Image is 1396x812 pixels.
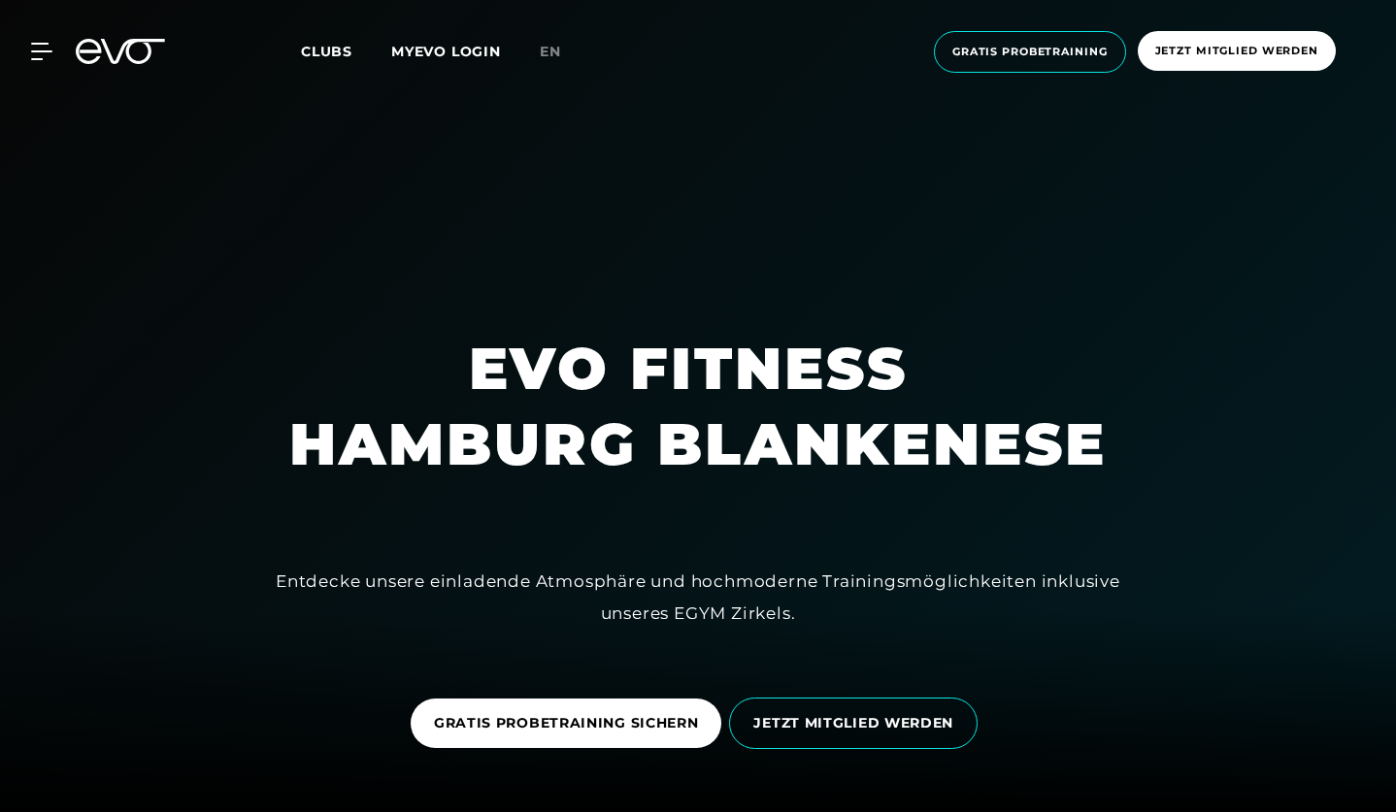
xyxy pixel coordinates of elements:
[928,31,1132,73] a: Gratis Probetraining
[753,713,953,733] span: JETZT MITGLIED WERDEN
[540,41,584,63] a: en
[261,566,1135,629] div: Entdecke unsere einladende Atmosphäre und hochmoderne Trainingsmöglichkeiten inklusive unseres EG...
[301,43,352,60] span: Clubs
[301,42,391,60] a: Clubs
[1132,31,1342,73] a: Jetzt Mitglied werden
[1155,43,1318,59] span: Jetzt Mitglied werden
[952,44,1108,60] span: Gratis Probetraining
[434,713,699,733] span: GRATIS PROBETRAINING SICHERN
[540,43,561,60] span: en
[411,684,730,763] a: GRATIS PROBETRAINING SICHERN
[729,683,985,763] a: JETZT MITGLIED WERDEN
[391,43,501,60] a: MYEVO LOGIN
[289,331,1107,482] h1: EVO FITNESS HAMBURG BLANKENESE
